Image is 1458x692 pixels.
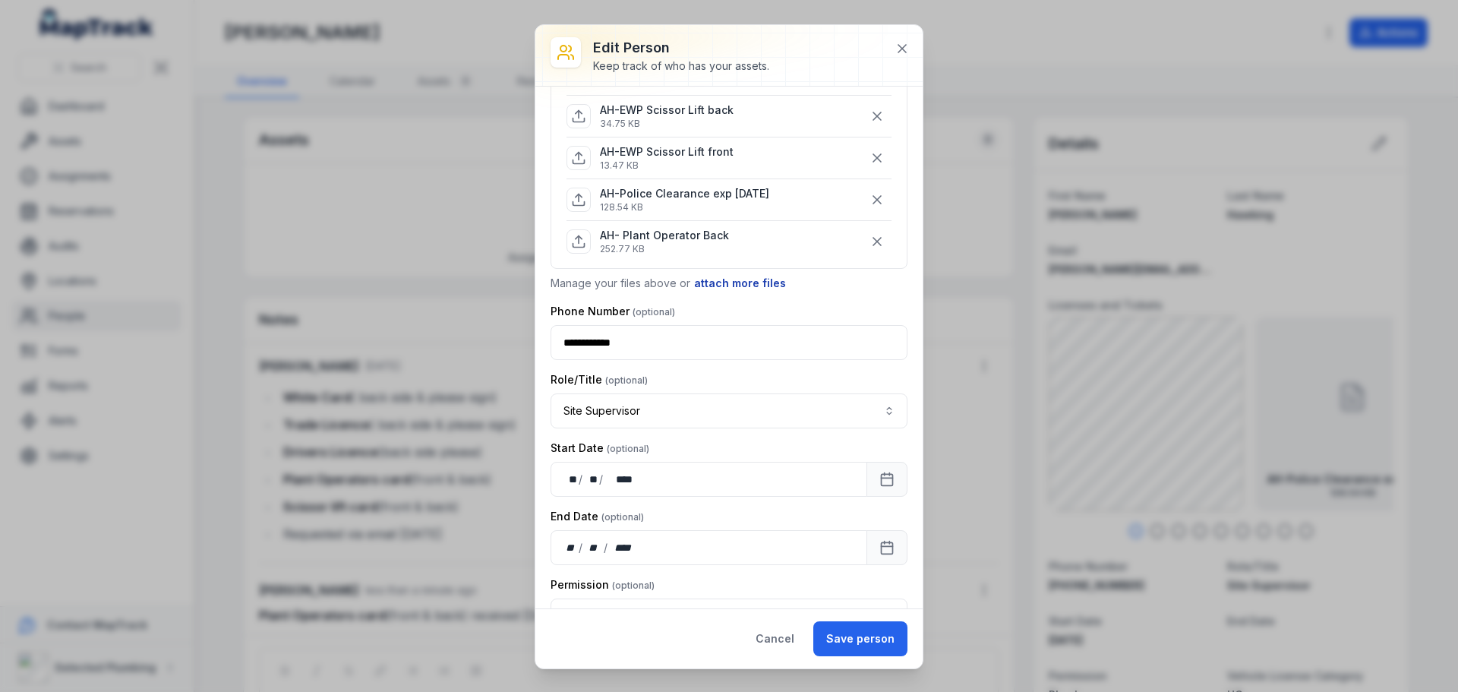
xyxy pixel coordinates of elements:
[609,540,637,555] div: year,
[600,243,729,255] p: 252.77 KB
[563,540,579,555] div: day,
[600,144,734,160] p: AH-EWP Scissor Lift front
[551,577,655,592] label: Permission
[600,186,769,201] p: AH-Police Clearance exp [DATE]
[593,58,769,74] div: Keep track of who has your assets.
[600,118,734,130] p: 34.75 KB
[563,472,579,487] div: day,
[599,472,604,487] div: /
[743,621,807,656] button: Cancel
[551,275,907,292] p: Manage your files above or
[584,472,599,487] div: month,
[600,201,769,213] p: 128.54 KB
[551,393,907,428] button: Site Supervisor
[579,540,584,555] div: /
[579,472,584,487] div: /
[600,103,734,118] p: AH-EWP Scissor Lift back
[604,540,609,555] div: /
[600,228,729,243] p: AH- Plant Operator Back
[593,37,769,58] h3: Edit person
[551,509,644,524] label: End Date
[693,275,787,292] button: attach more files
[551,599,907,634] button: Plumbers
[551,372,648,387] label: Role/Title
[551,304,675,319] label: Phone Number
[551,441,649,456] label: Start Date
[584,540,604,555] div: month,
[866,462,907,497] button: Calendar
[604,472,633,487] div: year,
[813,621,907,656] button: Save person
[866,530,907,565] button: Calendar
[600,160,734,172] p: 13.47 KB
